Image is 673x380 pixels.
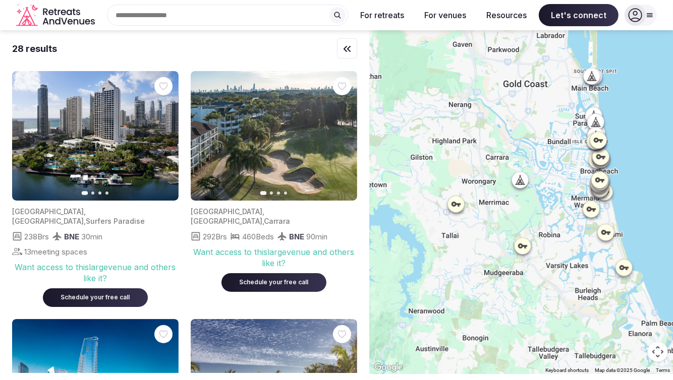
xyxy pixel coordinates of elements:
button: Go to slide 2 [91,192,94,195]
button: Keyboard shortcuts [545,367,589,374]
div: Schedule your free call [55,293,136,302]
span: Map data ©2025 Google [595,367,650,373]
span: 292 Brs [203,231,227,242]
button: Go to slide 3 [277,192,280,195]
div: 28 results [12,42,57,55]
span: [GEOGRAPHIC_DATA] [191,207,262,216]
button: For retreats [352,4,412,26]
div: Schedule your free call [234,278,314,287]
a: Terms (opens in new tab) [656,367,670,373]
span: BNE [64,232,79,241]
button: Map camera controls [648,342,668,362]
button: Go to slide 1 [82,191,88,195]
span: , [262,207,264,216]
button: Go to slide 2 [270,192,273,195]
div: Want access to this large venue and others like it? [12,262,179,284]
span: [GEOGRAPHIC_DATA] [191,217,262,225]
a: Schedule your free call [43,291,148,301]
span: , [84,207,86,216]
button: Go to slide 4 [284,192,287,195]
img: Google [372,361,405,374]
span: [GEOGRAPHIC_DATA] [12,207,84,216]
span: 238 Brs [24,231,49,242]
div: Want access to this large venue and others like it? [191,246,357,269]
span: Let's connect [539,4,619,26]
svg: Retreats and Venues company logo [16,4,97,27]
img: Featured image for venue [12,71,179,201]
img: Featured image for venue [191,71,357,201]
button: Go to slide 1 [260,191,267,195]
span: 460 Beds [242,231,274,242]
a: Schedule your free call [221,276,326,286]
a: Open this area in Google Maps (opens a new window) [372,361,405,374]
span: 90 min [306,231,327,242]
span: [GEOGRAPHIC_DATA] [12,217,84,225]
span: Carrara [264,217,290,225]
button: For venues [416,4,474,26]
button: Go to slide 3 [98,192,101,195]
span: BNE [289,232,304,241]
span: , [262,217,264,225]
span: 30 min [81,231,102,242]
a: Visit the homepage [16,4,97,27]
span: Surfers Paradise [86,217,145,225]
span: , [84,217,86,225]
button: Resources [478,4,535,26]
span: 13 meeting spaces [24,246,87,257]
button: Go to slide 4 [105,192,108,195]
